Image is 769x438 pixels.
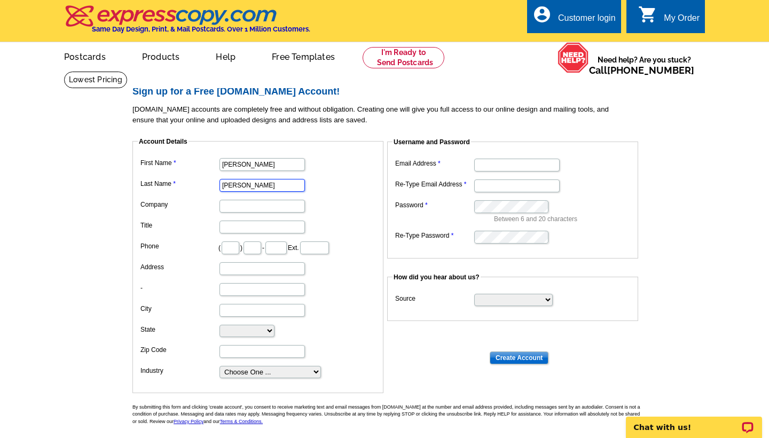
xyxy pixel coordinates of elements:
[393,272,481,282] legend: How did you hear about us?
[395,294,473,303] label: Source
[558,42,589,73] img: help
[140,345,218,355] label: Zip Code
[619,404,769,438] iframe: LiveChat chat widget
[395,179,473,189] label: Re-Type Email Address
[47,43,123,68] a: Postcards
[140,179,218,189] label: Last Name
[64,13,310,33] a: Same Day Design, Print, & Mail Postcards. Over 1 Million Customers.
[132,404,645,426] p: By submitting this form and clicking 'create account', you consent to receive marketing text and ...
[140,262,218,272] label: Address
[140,200,218,209] label: Company
[132,104,645,126] p: [DOMAIN_NAME] accounts are completely free and without obligation. Creating one will give you ful...
[132,86,645,98] h2: Sign up for a Free [DOMAIN_NAME] Account!
[638,5,657,24] i: shopping_cart
[220,419,263,424] a: Terms & Conditions.
[140,325,218,334] label: State
[607,65,694,76] a: [PHONE_NUMBER]
[532,5,552,24] i: account_circle
[199,43,253,68] a: Help
[532,12,616,25] a: account_circle Customer login
[395,200,473,210] label: Password
[138,137,189,146] legend: Account Details
[558,13,616,28] div: Customer login
[664,13,700,28] div: My Order
[138,239,378,255] dd: ( ) - Ext.
[140,366,218,376] label: Industry
[255,43,352,68] a: Free Templates
[125,43,197,68] a: Products
[638,12,700,25] a: shopping_cart My Order
[589,54,700,76] span: Need help? Are you stuck?
[140,283,218,293] label: -
[589,65,694,76] span: Call
[490,351,548,364] input: Create Account
[395,159,473,168] label: Email Address
[92,25,310,33] h4: Same Day Design, Print, & Mail Postcards. Over 1 Million Customers.
[393,137,471,147] legend: Username and Password
[494,214,633,224] p: Between 6 and 20 characters
[140,221,218,230] label: Title
[140,304,218,314] label: City
[174,419,203,424] a: Privacy Policy
[140,158,218,168] label: First Name
[140,241,218,251] label: Phone
[395,231,473,240] label: Re-Type Password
